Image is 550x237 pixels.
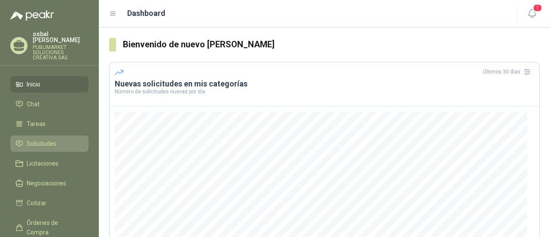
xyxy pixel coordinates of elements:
span: Tareas [27,119,46,129]
a: Cotizar [10,195,89,211]
p: osbal [PERSON_NAME] [33,31,89,43]
img: Logo peakr [10,10,54,21]
a: Tareas [10,116,89,132]
h1: Dashboard [127,7,165,19]
button: 1 [524,6,540,22]
a: Solicitudes [10,135,89,152]
span: 1 [533,4,542,12]
h3: Nuevas solicitudes en mis categorías [115,79,534,89]
span: Negociaciones [27,179,66,188]
span: Órdenes de Compra [27,218,80,237]
span: Cotizar [27,198,46,208]
p: Número de solicitudes nuevas por día [115,89,534,94]
span: Licitaciones [27,159,58,168]
a: Chat [10,96,89,112]
a: Negociaciones [10,175,89,191]
h3: Bienvenido de nuevo [PERSON_NAME] [123,38,540,51]
div: Últimos 30 días [483,65,534,79]
a: Licitaciones [10,155,89,172]
span: Chat [27,99,40,109]
span: Inicio [27,80,40,89]
p: PUBLIMARKET SOLUCIONES CREATIVA SAS [33,45,89,60]
a: Inicio [10,76,89,92]
span: Solicitudes [27,139,56,148]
